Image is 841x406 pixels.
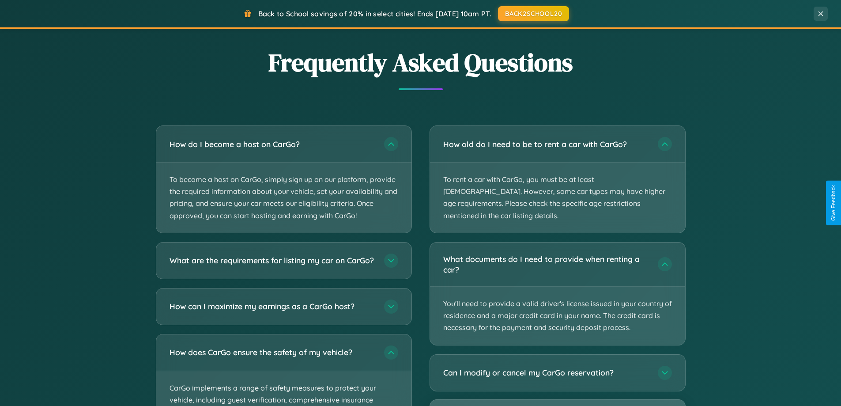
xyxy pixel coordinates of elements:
[156,46,686,80] h2: Frequently Asked Questions
[830,185,837,221] div: Give Feedback
[443,367,649,378] h3: Can I modify or cancel my CarGo reservation?
[170,139,375,150] h3: How do I become a host on CarGo?
[258,9,491,18] span: Back to School savings of 20% in select cities! Ends [DATE] 10am PT.
[430,163,685,233] p: To rent a car with CarGo, you must be at least [DEMOGRAPHIC_DATA]. However, some car types may ha...
[170,347,375,358] h3: How does CarGo ensure the safety of my vehicle?
[170,301,375,312] h3: How can I maximize my earnings as a CarGo host?
[156,163,411,233] p: To become a host on CarGo, simply sign up on our platform, provide the required information about...
[430,287,685,345] p: You'll need to provide a valid driver's license issued in your country of residence and a major c...
[170,255,375,266] h3: What are the requirements for listing my car on CarGo?
[498,6,569,21] button: BACK2SCHOOL20
[443,254,649,275] h3: What documents do I need to provide when renting a car?
[443,139,649,150] h3: How old do I need to be to rent a car with CarGo?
